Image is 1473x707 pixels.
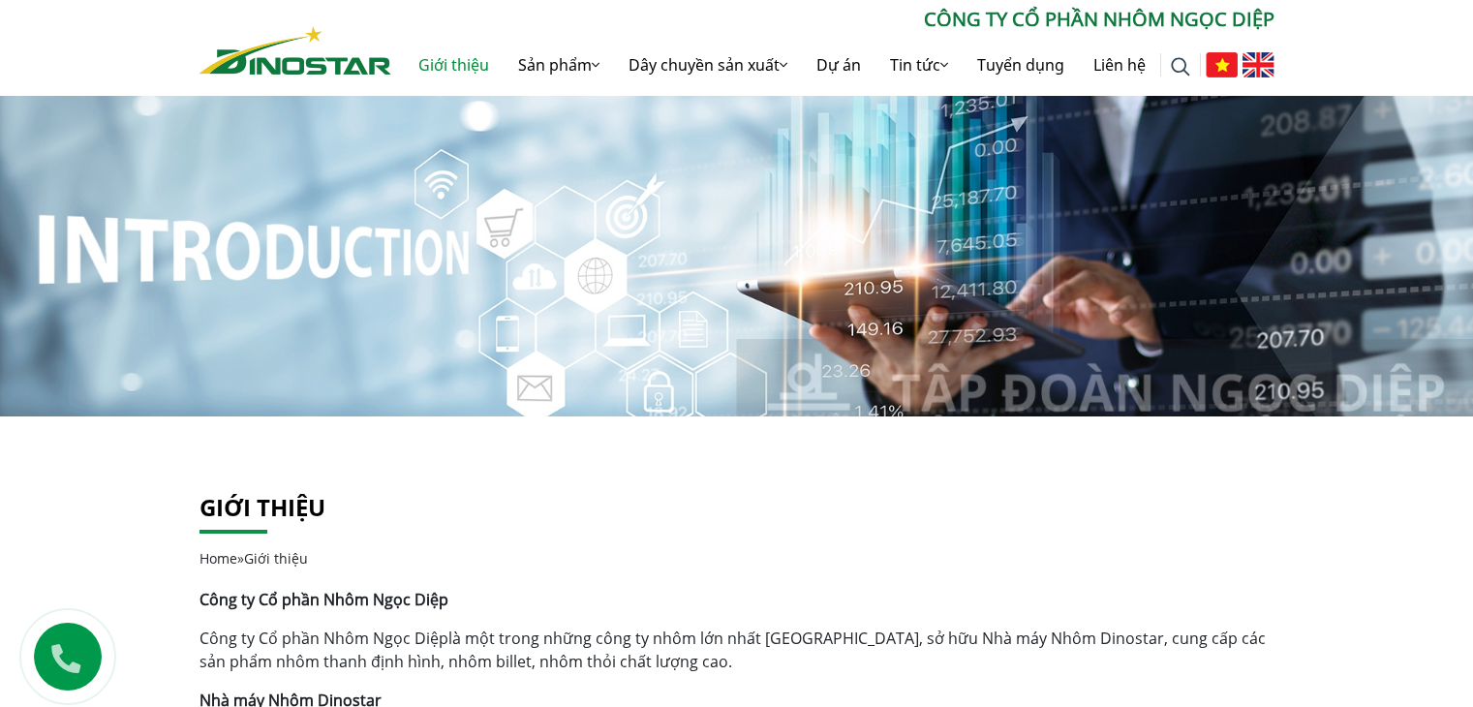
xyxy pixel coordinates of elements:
[1206,52,1238,77] img: Tiếng Việt
[404,34,504,96] a: Giới thiệu
[802,34,875,96] a: Dự án
[199,627,1274,673] p: là một trong những công ty nhôm lớn nhất [GEOGRAPHIC_DATA], sở hữu Nhà máy Nhôm Dinostar, cung cấ...
[1243,52,1274,77] img: English
[504,34,614,96] a: Sản phẩm
[244,549,308,568] span: Giới thiệu
[391,5,1274,34] p: CÔNG TY CỔ PHẦN NHÔM NGỌC DIỆP
[199,491,325,523] a: Giới thiệu
[199,589,448,610] strong: Công ty Cổ phần Nhôm Ngọc Diệp
[199,549,237,568] a: Home
[1079,34,1160,96] a: Liên hệ
[875,34,963,96] a: Tin tức
[1171,57,1190,77] img: search
[199,549,308,568] span: »
[199,26,391,75] img: Nhôm Dinostar
[199,628,448,649] a: Công ty Cổ phần Nhôm Ngọc Diệp
[963,34,1079,96] a: Tuyển dụng
[614,34,802,96] a: Dây chuyền sản xuất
